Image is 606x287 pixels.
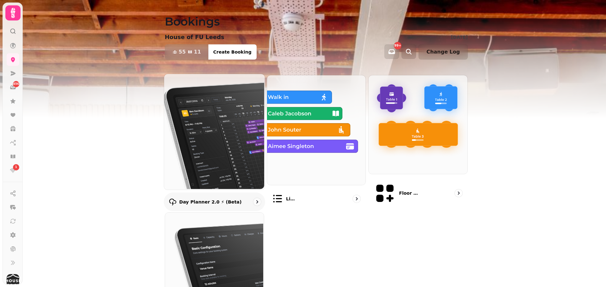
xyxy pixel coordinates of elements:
[266,75,365,184] img: List view
[15,165,17,169] span: 1
[165,44,209,60] button: 5511
[163,73,264,189] img: Day Planner 2.0 ⚡ (Beta)
[7,164,19,177] a: 1
[399,190,421,196] p: Floor Plans (beta)
[353,196,360,202] svg: go to
[286,196,297,202] p: List view
[267,75,366,210] a: List viewList view
[165,33,224,42] p: House of FU Leeds
[13,82,19,86] span: 456
[419,44,468,60] button: Change Log
[179,49,186,55] span: 55
[208,44,257,60] button: Create Booking
[5,274,21,287] button: User avatar
[426,49,460,55] span: Change Log
[194,49,201,55] span: 11
[254,198,260,205] svg: go to
[213,50,252,54] span: Create Booking
[455,190,462,196] svg: go to
[7,274,19,287] img: User avatar
[368,75,468,210] a: Floor Plans (beta)Floor Plans (beta)
[164,74,265,211] a: Day Planner 2.0 ⚡ (Beta)Day Planner 2.0 ⚡ (Beta)
[7,81,19,94] a: 456
[179,198,242,205] p: Day Planner 2.0 ⚡ (Beta)
[368,75,467,173] img: Floor Plans (beta)
[451,34,468,40] p: [DATE]
[394,44,401,47] span: 99+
